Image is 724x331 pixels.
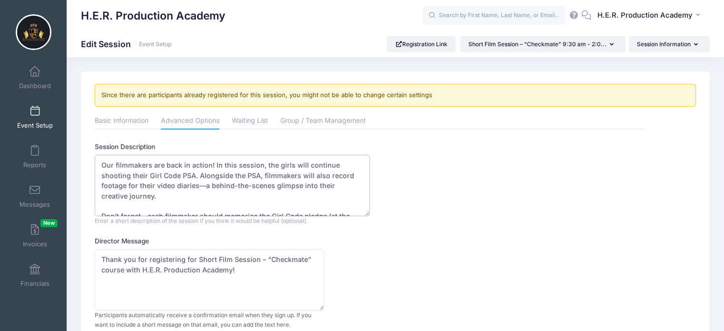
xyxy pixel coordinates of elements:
[81,39,172,49] h1: Edit Session
[20,280,50,288] span: Financials
[95,311,311,328] span: Participants automatically receive a confirmation email when they sign up. If you want to include...
[17,121,53,130] span: Event Setup
[95,113,149,130] a: Basic Information
[19,82,51,90] span: Dashboard
[12,140,58,173] a: Reports
[468,40,606,48] span: Short Film Session – “Checkmate” 9:30 am - 2:0...
[81,5,225,27] h1: H.E.R. Production Academy
[95,236,370,246] label: Director Message
[423,6,565,25] input: Search by First Name, Last Name, or Email...
[12,61,58,94] a: Dashboard
[460,36,625,52] button: Short Film Session – “Checkmate” 9:30 am - 2:0...
[139,41,172,48] a: Event Setup
[95,155,370,216] textarea: Lights, camera, action!
[387,36,456,52] a: Registration Link
[12,219,58,252] a: InvoicesNew
[95,249,324,311] textarea: Thank you for registering for Short Film Session – “Checkmate” course with H.E.R. Production Acad...
[20,201,50,209] span: Messages
[95,84,696,107] div: Since there are participants already registered for this session, you might not be able to change...
[597,10,693,20] span: H.E.R. Production Academy
[40,219,58,227] span: New
[12,259,58,292] a: Financials
[591,5,710,27] button: H.E.R. Production Academy
[95,142,370,151] label: Session Description
[23,161,46,169] span: Reports
[232,113,268,130] a: Waiting List
[23,240,47,248] span: Invoices
[12,180,58,213] a: Messages
[629,36,710,52] button: Session Information
[16,14,51,50] img: H.E.R. Production Academy
[280,113,366,130] a: Group / Team Management
[161,113,219,130] a: Advanced Options
[12,100,58,134] a: Event Setup
[95,217,307,224] span: Enter a short description of the session if you think it would be helpful (optional).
